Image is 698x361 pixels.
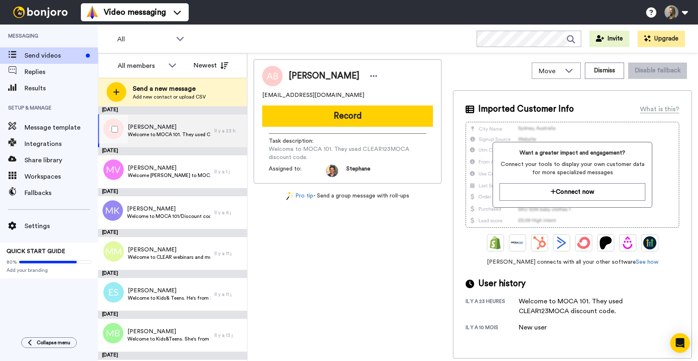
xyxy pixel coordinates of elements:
img: Patreon [599,236,612,249]
span: Settings [25,221,98,231]
span: Results [25,83,98,93]
div: All members [118,61,164,71]
span: Share library [25,155,98,165]
button: Record [262,105,433,127]
span: Welcome to MOCA 101. They used CLEAR123MOCA discount code. [128,131,210,138]
button: Collapse menu [21,337,77,348]
img: GoHighLevel [643,236,656,249]
div: [DATE] [98,106,247,114]
span: Video messaging [104,7,166,18]
img: Ontraport [511,236,524,249]
img: es.png [103,282,124,303]
button: Connect now [500,183,645,201]
div: [DATE] [98,270,247,278]
span: [PERSON_NAME] [128,164,210,172]
img: Drip [621,236,634,249]
div: Il y a 6 j [214,209,243,216]
span: Collapse menu [37,339,70,346]
span: Add new contact or upload CSV [133,94,206,100]
button: Invite [589,31,629,47]
span: Move [539,66,561,76]
span: Welcome to Kids&Teens. She's from [GEOGRAPHIC_DATA], [GEOGRAPHIC_DATA] [127,336,210,342]
span: Connect your tools to display your own customer data for more specialized messages [500,160,645,177]
img: mv.png [103,159,124,180]
div: New user [519,323,560,332]
span: Task description : [269,137,326,145]
img: Hubspot [533,236,546,249]
div: Il y a 13 j [214,332,243,339]
span: Welcome to MOCA 101. They used CLEAR123MOCA discount code. [269,145,426,161]
span: All [117,34,172,44]
span: User history [478,278,526,290]
div: Open Intercom Messenger [670,333,690,353]
img: mb.png [103,323,123,343]
span: Welcome to Kids& Teens. He's from [US_STATE], [GEOGRAPHIC_DATA] [128,295,211,301]
button: Disable fallback [628,63,687,79]
img: Image of Archan Bhandari [262,66,283,86]
span: Imported Customer Info [478,103,574,115]
div: [DATE] [98,352,247,360]
img: ConvertKit [577,236,590,249]
a: Pro tip [286,192,313,200]
span: Want a greater impact and engagement? [500,149,645,157]
span: Fallbacks [25,188,98,198]
div: [DATE] [98,229,247,237]
span: Welcome to CLEAR webinars and multiple courses from 101+201 [128,254,210,260]
span: Send a new message [133,84,206,94]
button: Dismiss [585,63,624,79]
span: [PERSON_NAME] [128,123,210,131]
img: ActiveCampaign [555,236,568,249]
span: [PERSON_NAME] [127,327,210,336]
div: il y a 23 heures [466,298,519,316]
a: See how [636,259,658,265]
span: [PERSON_NAME] [127,205,210,213]
div: il y a 10 mois [466,324,519,332]
span: Workspaces [25,172,98,182]
div: Il y a 23 h [214,128,243,134]
span: [PERSON_NAME] connects with all your other software [466,258,679,266]
span: 80% [7,259,17,265]
img: bj-logo-header-white.svg [10,7,71,18]
span: [EMAIL_ADDRESS][DOMAIN_NAME] [262,91,364,99]
span: [PERSON_NAME] [289,70,359,82]
span: QUICK START GUIDE [7,249,65,254]
img: da5f5293-2c7b-4288-972f-10acbc376891-1597253892.jpg [326,165,338,177]
div: Welcome to MOCA 101. They used CLEAR123MOCA discount code. [519,296,649,316]
span: Message template [25,123,98,132]
img: mm.png [103,241,124,262]
div: Il y a 11 j [214,291,243,298]
button: Upgrade [638,31,685,47]
img: magic-wand.svg [286,192,294,200]
div: What is this? [640,104,679,114]
button: Newest [187,57,234,74]
div: [DATE] [98,147,247,155]
span: Assigned to: [269,165,326,177]
div: Il y a 1 j [214,168,243,175]
span: Welcome [PERSON_NAME] to MOCA 101, she already started [128,172,210,179]
span: Add your branding [7,267,91,274]
div: - Send a group message with roll-ups [254,192,442,200]
div: [DATE] [98,188,247,196]
span: [PERSON_NAME] [128,287,211,295]
span: Replies [25,67,98,77]
span: Send videos [25,51,83,61]
img: mk.png [103,200,123,221]
img: vm-color.svg [86,6,99,19]
div: [DATE] [98,311,247,319]
span: [PERSON_NAME] [128,246,210,254]
span: Welcome to MOCA 101/Discount code CLEARtps50/Is also interested in MOCA 201. I told them the disc... [127,213,210,220]
img: Shopify [489,236,502,249]
div: Il y a 11 j [214,250,243,257]
span: Stephane [346,165,370,177]
span: Integrations [25,139,98,149]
